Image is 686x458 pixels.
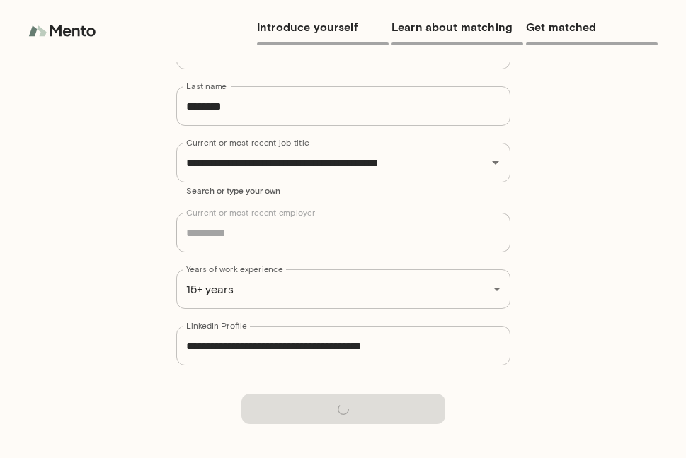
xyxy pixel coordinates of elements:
h6: Learn about matching [391,17,523,37]
p: Search or type your own [186,184,501,196]
img: logo [28,17,99,45]
label: Current or most recent job title [186,136,309,148]
label: LinkedIn Profile [186,319,247,331]
div: 15+ years [176,269,510,309]
label: Last name [186,80,227,92]
h6: Introduce yourself [257,17,389,37]
h6: Get matched [526,17,658,37]
button: Open [486,153,505,172]
label: Years of work experience [186,263,283,275]
label: Current or most recent employer [186,206,315,218]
